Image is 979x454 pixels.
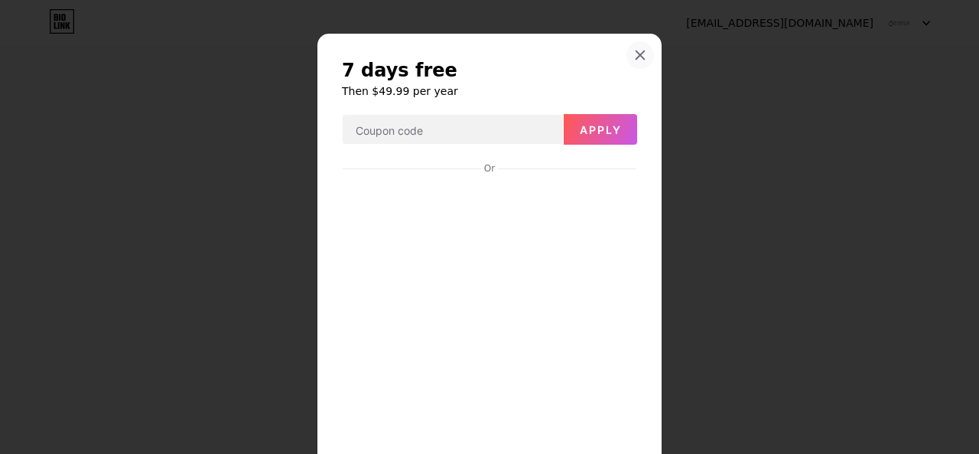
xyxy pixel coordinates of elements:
[342,58,457,83] span: 7 days free
[564,114,637,145] button: Apply
[580,123,622,136] span: Apply
[481,162,498,175] div: Or
[342,83,637,99] h6: Then $49.99 per year
[343,115,563,145] input: Coupon code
